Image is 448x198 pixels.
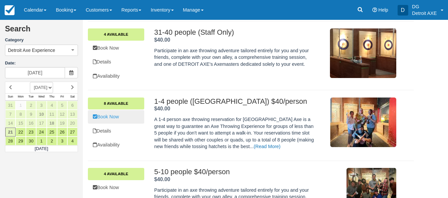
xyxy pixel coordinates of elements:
a: 6 [67,101,78,110]
a: 3 [57,137,67,145]
span: Help [378,7,388,13]
a: 23 [26,128,36,137]
img: checkfront-main-nav-mini-logo.png [5,5,15,15]
th: Thu [47,93,57,100]
a: 2 [47,137,57,145]
a: 4 Available [88,168,144,180]
h2: 5-10 people $40/person [154,168,316,176]
a: 1 [16,101,26,110]
a: 31 [5,101,16,110]
a: 21 [5,128,16,137]
img: M5-2 [330,28,396,78]
a: Book Now [88,41,144,55]
span: $40.00 [154,177,170,182]
a: 4 [67,137,78,145]
h2: 31-40 people (Staff Only) [154,28,316,36]
strong: Price: $40 [154,177,170,182]
p: DG [412,3,437,10]
a: 1 [36,137,46,145]
th: Sat [67,93,78,100]
a: 25 [47,128,57,137]
a: Availability [88,69,144,83]
a: 26 [57,128,67,137]
p: A 1-4 person axe throwing reservation for [GEOGRAPHIC_DATA] Axe is a great way to guarantee an Ax... [154,116,316,150]
a: 20 [67,119,78,128]
h2: 1-4 people ([GEOGRAPHIC_DATA]) $40/person [154,98,316,105]
a: 4 [47,101,57,110]
th: Tue [26,93,36,100]
button: Detroit Axe Experience [5,45,78,56]
img: M183-2 [330,98,396,147]
a: 22 [16,128,26,137]
a: 29 [16,137,26,145]
span: $40.00 [154,106,170,111]
a: 17 [36,119,46,128]
th: Wed [36,93,46,100]
a: Availability [88,138,144,152]
a: 24 [36,128,46,137]
p: Participate in an axe throwing adventure tailored entirely for you and your friends, complete wit... [154,47,316,68]
h2: Search [5,25,78,37]
th: Fri [57,93,67,100]
a: 3 [36,101,46,110]
a: 12 [57,110,67,119]
a: 8 Available [88,98,144,109]
a: 15 [16,119,26,128]
strong: Price: $40 [154,106,170,111]
a: 7 [5,110,16,119]
a: Book Now [88,181,144,194]
a: Details [88,124,144,138]
a: 2 [26,101,36,110]
span: Detroit Axe Experience [8,47,55,54]
span: $40.00 [154,37,170,43]
a: 4 Available [88,28,144,40]
i: Help [372,8,377,12]
p: Detroit AXE [412,10,437,17]
a: 8 [16,110,26,119]
label: Date: [5,60,78,66]
a: 9 [26,110,36,119]
th: Sun [5,93,16,100]
a: Details [88,55,144,69]
label: Category [5,37,78,43]
div: D [398,5,408,16]
a: Book Now [88,110,144,124]
a: 19 [57,119,67,128]
a: 14 [5,119,16,128]
th: Mon [16,93,26,100]
strong: Price: $40 [154,37,170,43]
a: 27 [67,128,78,137]
a: 30 [26,137,36,145]
a: 10 [36,110,46,119]
a: 28 [5,137,16,145]
a: 11 [47,110,57,119]
td: [DATE] [5,145,78,152]
a: 16 [26,119,36,128]
a: (Read More) [254,144,281,149]
a: 18 [47,119,57,128]
a: 5 [57,101,67,110]
a: 13 [67,110,78,119]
